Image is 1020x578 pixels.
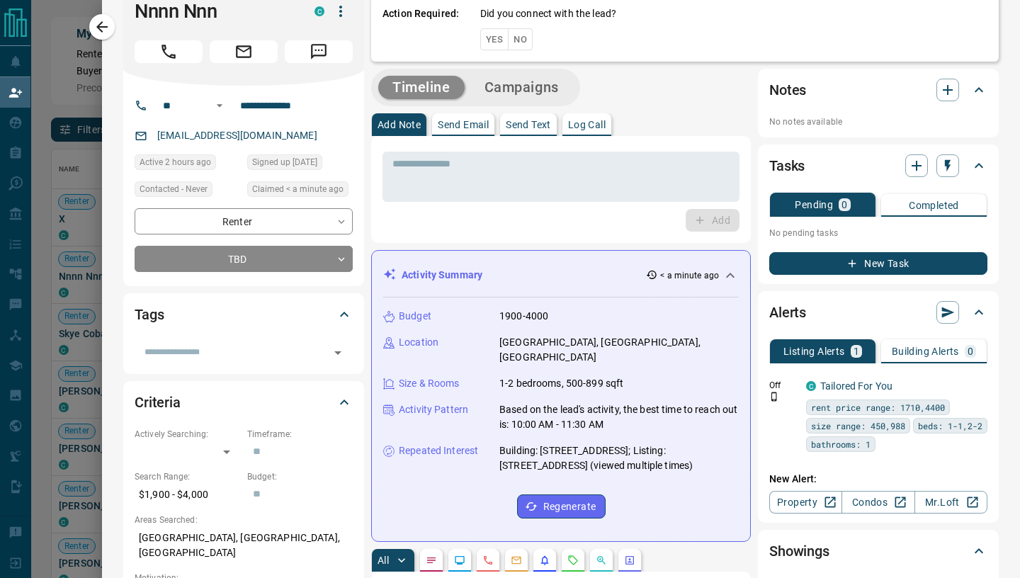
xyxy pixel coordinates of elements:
svg: Requests [567,555,579,566]
div: Showings [769,534,987,568]
button: New Task [769,252,987,275]
p: Send Text [506,120,551,130]
span: Call [135,40,203,63]
button: Yes [480,28,509,50]
div: Renter [135,208,353,234]
span: rent price range: 1710,4400 [811,400,945,414]
p: 0 [841,200,847,210]
div: Wed Aug 13 2025 [247,154,353,174]
p: 0 [968,346,973,356]
span: Signed up [DATE] [252,155,317,169]
svg: Push Notification Only [769,392,779,402]
p: $1,900 - $4,000 [135,483,240,506]
svg: Lead Browsing Activity [454,555,465,566]
p: < a minute ago [660,269,719,282]
a: [EMAIL_ADDRESS][DOMAIN_NAME] [157,130,317,141]
p: Areas Searched: [135,514,353,526]
p: Size & Rooms [399,376,460,391]
button: Campaigns [470,76,573,99]
a: Property [769,491,842,514]
div: Criteria [135,385,353,419]
p: 1 [854,346,859,356]
h2: Tasks [769,154,805,177]
a: Mr.Loft [914,491,987,514]
p: [GEOGRAPHIC_DATA], [GEOGRAPHIC_DATA], [GEOGRAPHIC_DATA] [499,335,739,365]
button: No [508,28,533,50]
h2: Alerts [769,301,806,324]
a: Tailored For You [820,380,892,392]
div: Alerts [769,295,987,329]
p: Off [769,379,798,392]
p: No pending tasks [769,222,987,244]
span: Active 2 hours ago [140,155,211,169]
p: Repeated Interest [399,443,478,458]
span: Claimed < a minute ago [252,182,344,196]
span: beds: 1-1,2-2 [918,419,982,433]
div: condos.ca [314,6,324,16]
p: Timeframe: [247,428,353,441]
p: Location [399,335,438,350]
p: Activity Pattern [399,402,468,417]
svg: Calls [482,555,494,566]
h2: Criteria [135,391,181,414]
span: Message [285,40,353,63]
button: Timeline [378,76,465,99]
button: Open [328,343,348,363]
h2: Notes [769,79,806,101]
div: condos.ca [806,381,816,391]
div: Fri Aug 15 2025 [135,154,240,174]
p: Budget: [247,470,353,483]
p: Search Range: [135,470,240,483]
span: size range: 450,988 [811,419,905,433]
p: Did you connect with the lead? [480,6,616,21]
button: Open [211,97,228,114]
p: Building Alerts [892,346,959,356]
button: Regenerate [517,494,606,518]
p: All [378,555,389,565]
p: Building: [STREET_ADDRESS]; Listing: [STREET_ADDRESS] (viewed multiple times) [499,443,739,473]
p: Activity Summary [402,268,482,283]
h2: Showings [769,540,829,562]
span: Email [210,40,278,63]
p: No notes available [769,115,987,128]
p: 1-2 bedrooms, 500-899 sqft [499,376,623,391]
p: Action Required: [382,6,459,50]
div: TBD [135,246,353,272]
p: Budget [399,309,431,324]
span: bathrooms: 1 [811,437,871,451]
div: Notes [769,73,987,107]
div: Fri Aug 15 2025 [247,181,353,201]
p: Add Note [378,120,421,130]
p: Completed [909,200,959,210]
p: Based on the lead's activity, the best time to reach out is: 10:00 AM - 11:30 AM [499,402,739,432]
svg: Agent Actions [624,555,635,566]
p: New Alert: [769,472,987,487]
p: Listing Alerts [783,346,845,356]
svg: Listing Alerts [539,555,550,566]
svg: Emails [511,555,522,566]
span: Contacted - Never [140,182,208,196]
div: Tags [135,297,353,331]
svg: Opportunities [596,555,607,566]
p: Actively Searching: [135,428,240,441]
div: Activity Summary< a minute ago [383,262,739,288]
p: Pending [795,200,833,210]
div: Tasks [769,149,987,183]
h2: Tags [135,303,164,326]
p: Send Email [438,120,489,130]
a: Condos [841,491,914,514]
svg: Notes [426,555,437,566]
p: Log Call [568,120,606,130]
p: 1900-4000 [499,309,548,324]
p: [GEOGRAPHIC_DATA], [GEOGRAPHIC_DATA], [GEOGRAPHIC_DATA] [135,526,353,565]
